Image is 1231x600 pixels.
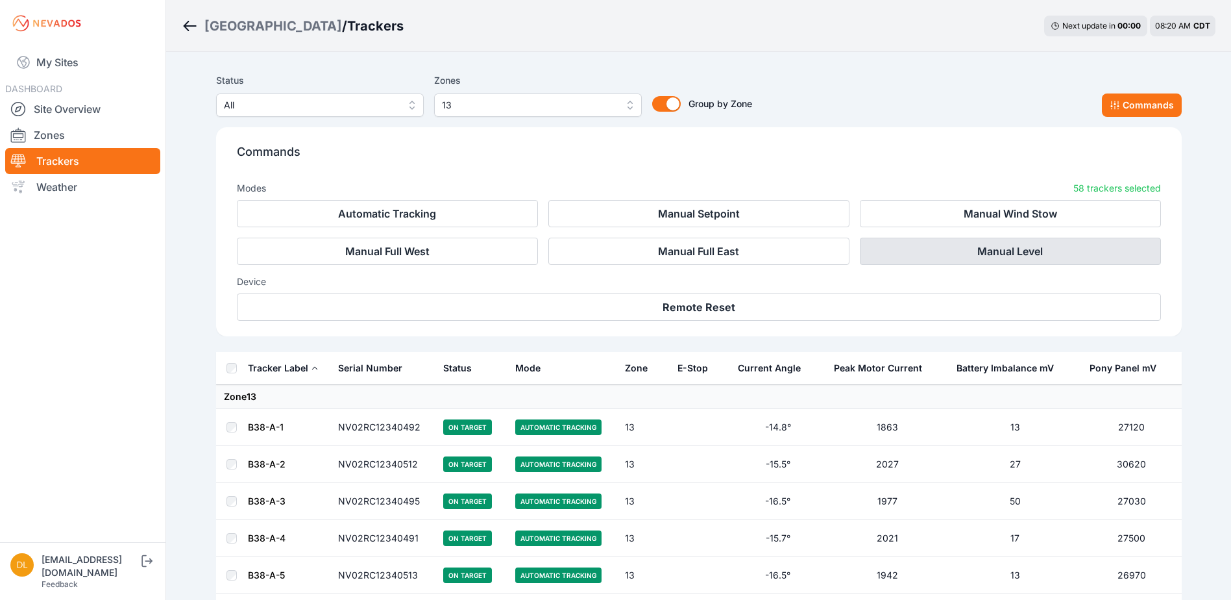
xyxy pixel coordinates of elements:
td: 50 [949,483,1081,520]
td: 27500 [1082,520,1182,557]
a: B38-A-3 [248,495,286,506]
div: E-Stop [677,362,708,375]
a: [GEOGRAPHIC_DATA] [204,17,342,35]
a: B38-A-2 [248,458,286,469]
span: Automatic Tracking [515,494,602,509]
td: 13 [949,409,1081,446]
span: On Target [443,494,492,509]
td: 27120 [1082,409,1182,446]
td: 17 [949,520,1081,557]
td: 13 [617,557,670,594]
div: Current Angle [738,362,801,375]
td: 13 [617,520,670,557]
button: Commands [1102,94,1182,117]
td: 2021 [826,520,949,557]
span: Automatic Tracking [515,419,602,435]
div: Zone [625,362,648,375]
a: My Sites [5,47,160,78]
span: On Target [443,568,492,583]
span: / [342,17,347,35]
td: -16.5° [730,557,825,594]
span: 13 [442,97,616,113]
button: Remote Reset [237,294,1161,321]
span: Automatic Tracking [515,531,602,546]
button: E-Stop [677,353,718,384]
div: Tracker Label [248,362,308,375]
td: 26970 [1082,557,1182,594]
a: Site Overview [5,96,160,122]
td: NV02RC12340513 [330,557,436,594]
td: -15.7° [730,520,825,557]
td: -15.5° [730,446,825,483]
span: Automatic Tracking [515,568,602,583]
h3: Modes [237,182,266,195]
span: Next update in [1062,21,1115,31]
td: 27030 [1082,483,1182,520]
span: All [224,97,398,113]
td: NV02RC12340512 [330,446,436,483]
button: Manual Full East [548,238,849,265]
button: Mode [515,353,551,384]
a: B38-A-1 [248,421,284,432]
span: On Target [443,456,492,472]
button: Serial Number [338,353,413,384]
a: Trackers [5,148,160,174]
button: Manual Wind Stow [860,200,1161,227]
td: 1942 [826,557,949,594]
span: Automatic Tracking [515,456,602,472]
button: Automatic Tracking [237,200,538,227]
div: Battery Imbalance mV [957,362,1054,375]
td: Zone 13 [216,385,1182,409]
span: 08:20 AM [1155,21,1191,31]
div: Status [443,362,472,375]
td: -16.5° [730,483,825,520]
div: [EMAIL_ADDRESS][DOMAIN_NAME] [42,553,139,579]
td: 30620 [1082,446,1182,483]
span: On Target [443,531,492,546]
td: 1977 [826,483,949,520]
nav: Breadcrumb [182,9,404,43]
p: Commands [237,143,1161,171]
h3: Trackers [347,17,404,35]
span: Group by Zone [689,98,752,109]
button: Zone [625,353,658,384]
a: B38-A-4 [248,532,286,544]
button: Manual Full West [237,238,538,265]
div: Peak Motor Current [834,362,922,375]
button: 13 [434,94,642,117]
a: B38-A-5 [248,569,285,581]
div: Serial Number [338,362,402,375]
td: 2027 [826,446,949,483]
label: Status [216,73,424,88]
div: 00 : 00 [1117,21,1141,31]
img: Nevados [10,13,83,34]
img: dlay@prim.com [10,553,34,577]
p: 58 trackers selected [1073,182,1161,195]
h3: Device [237,275,1161,288]
a: Weather [5,174,160,200]
td: 13 [617,483,670,520]
a: Zones [5,122,160,148]
td: 13 [617,409,670,446]
td: 13 [617,446,670,483]
span: DASHBOARD [5,83,62,94]
td: NV02RC12340492 [330,409,436,446]
div: Mode [515,362,541,375]
label: Zones [434,73,642,88]
button: Status [443,353,482,384]
span: CDT [1193,21,1210,31]
td: NV02RC12340495 [330,483,436,520]
button: Peak Motor Current [834,353,932,384]
button: Current Angle [738,353,811,384]
div: Pony Panel mV [1090,362,1156,375]
button: Battery Imbalance mV [957,353,1064,384]
a: Feedback [42,579,78,589]
td: -14.8° [730,409,825,446]
button: All [216,94,424,117]
td: 27 [949,446,1081,483]
button: Manual Level [860,238,1161,265]
td: NV02RC12340491 [330,520,436,557]
td: 13 [949,557,1081,594]
button: Tracker Label [248,353,319,384]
